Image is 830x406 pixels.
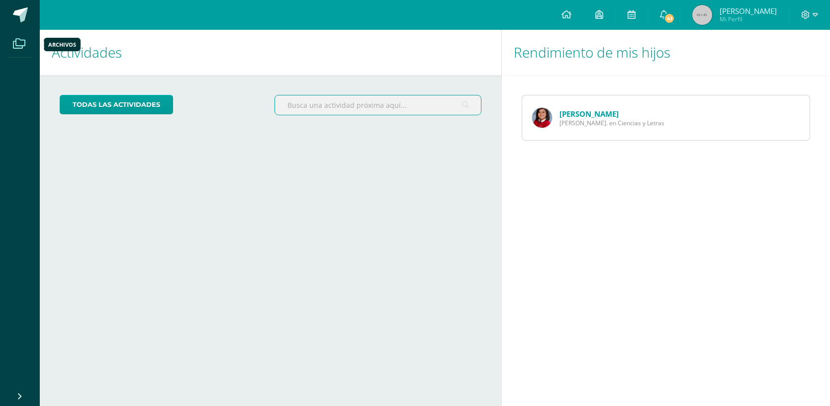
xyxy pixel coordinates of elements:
[60,95,173,114] a: todas las Actividades
[692,5,712,25] img: 45x45
[720,15,777,23] span: Mi Perfil
[48,41,76,48] div: Archivos
[514,30,818,75] h1: Rendimiento de mis hijos
[275,95,481,115] input: Busca una actividad próxima aquí...
[532,108,552,128] img: 492a1de2fe0e14251ac34cd5a580516f.png
[664,13,675,24] span: 41
[559,109,619,119] a: [PERSON_NAME]
[559,119,664,127] span: [PERSON_NAME]. en Ciencias y Letras
[52,30,489,75] h1: Actividades
[720,6,777,16] span: [PERSON_NAME]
